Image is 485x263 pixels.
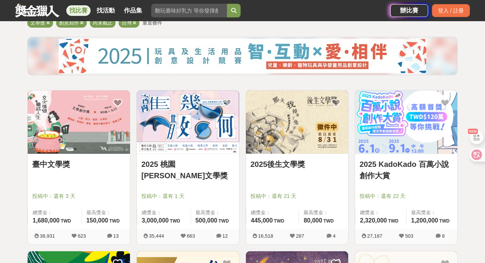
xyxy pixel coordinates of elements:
[110,218,120,224] span: TWD
[142,20,162,26] span: 重置條件
[388,218,398,224] span: TWD
[274,218,284,224] span: TWD
[439,218,449,224] span: TWD
[30,20,45,26] span: 文學獎
[432,4,470,17] div: 登入 / 註冊
[33,217,59,224] span: 1,680,000
[142,217,169,224] span: 3,000,000
[367,233,382,239] span: 27,187
[40,233,55,239] span: 38,931
[360,192,453,200] span: 投稿中：還有 22 天
[405,233,413,239] span: 503
[187,233,195,239] span: 663
[93,20,113,26] span: 尚未截止
[59,39,426,73] img: 0b2d4a73-1f60-4eea-aee9-81a5fd7858a2.jpg
[222,233,228,239] span: 12
[32,159,125,170] a: 臺中文學獎
[411,217,438,224] span: 1,200,000
[122,20,131,26] span: 台灣
[411,209,453,216] span: 最高獎金：
[360,209,402,216] span: 總獎金：
[137,90,239,154] img: Cover Image
[258,233,273,239] span: 16,518
[32,192,125,200] span: 投稿中：還有 3 天
[66,5,91,16] a: 找比賽
[121,5,145,16] a: 作品集
[304,217,322,224] span: 80,000
[251,217,273,224] span: 445,000
[196,209,235,216] span: 最高獎金：
[250,192,344,200] span: 投稿中：還有 21 天
[360,159,453,181] a: 2025 KadoKado 百萬小說創作大賞
[196,217,217,224] span: 500,000
[61,218,71,224] span: TWD
[304,209,344,216] span: 最高獎金：
[323,218,333,224] span: TWD
[442,233,444,239] span: 8
[141,192,235,200] span: 投稿中：還有 1 天
[251,209,294,216] span: 總獎金：
[246,90,348,154] img: Cover Image
[355,90,457,154] img: Cover Image
[113,233,119,239] span: 13
[141,159,235,181] a: 2025 桃園[PERSON_NAME]文學獎
[296,233,304,239] span: 287
[28,90,130,154] img: Cover Image
[78,233,86,239] span: 623
[360,217,387,224] span: 2,320,000
[142,209,186,216] span: 總獎金：
[219,218,229,224] span: TWD
[86,209,125,216] span: 最高獎金：
[390,4,428,17] a: 辦比賽
[86,217,108,224] span: 150,000
[250,159,344,170] a: 2025後生文學獎
[149,233,164,239] span: 35,444
[94,5,118,16] a: 找活動
[170,218,180,224] span: TWD
[333,233,335,239] span: 4
[151,4,227,17] input: 翻玩臺味好乳力 等你發揮創意！
[33,209,77,216] span: 總獎金：
[59,20,79,26] span: 創意寫作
